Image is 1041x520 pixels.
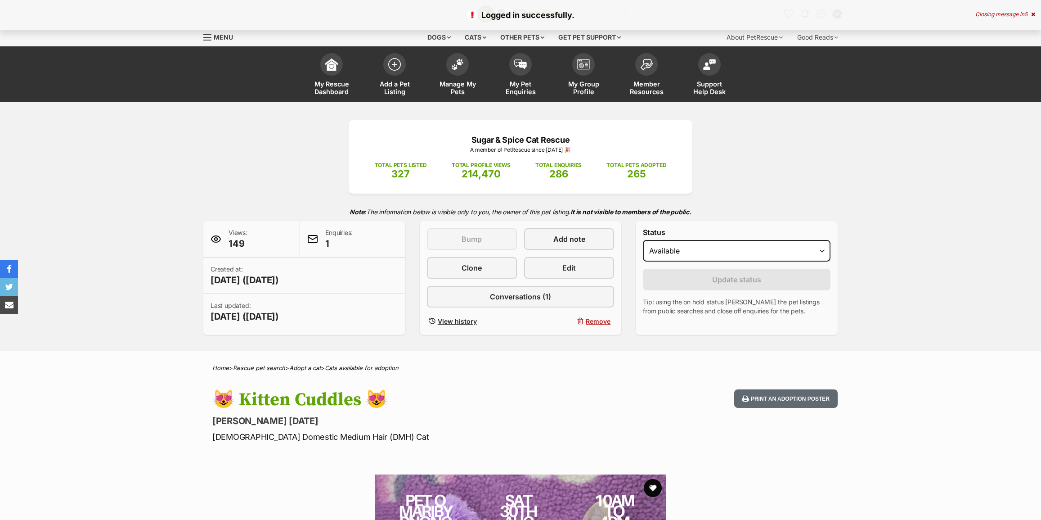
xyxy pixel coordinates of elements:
[426,49,489,102] a: Manage My Pets
[563,80,604,95] span: My Group Profile
[311,80,352,95] span: My Rescue Dashboard
[734,389,838,408] button: Print an adoption poster
[427,315,517,328] a: View history
[524,257,614,279] a: Edit
[211,274,279,286] span: [DATE] ([DATE])
[289,364,321,371] a: Adopt a cat
[388,58,401,71] img: add-pet-listing-icon-0afa8454b4691262ce3f59096e99ab1cd57d4a30225e0717b998d2c9b9846f56.svg
[514,59,527,69] img: pet-enquiries-icon-7e3ad2cf08bfb03b45e93fb7055b45f3efa6380592205ae92323e6603595dc1f.svg
[549,168,568,180] span: 286
[190,365,851,371] div: > > >
[438,317,477,326] span: View history
[606,161,666,169] p: TOTAL PETS ADOPTED
[712,274,761,285] span: Update status
[500,80,541,95] span: My Pet Enquiries
[421,28,457,46] div: Dogs
[362,146,679,154] p: A member of PetRescue since [DATE] 🎉
[627,168,646,180] span: 265
[586,317,610,326] span: Remove
[489,49,552,102] a: My Pet Enquiries
[350,208,366,216] strong: Note:
[643,298,830,316] p: Tip: using the on hold status [PERSON_NAME] the pet listings from public searches and close off e...
[462,234,482,244] span: Bump
[615,49,678,102] a: Member Resources
[451,59,464,70] img: manage-my-pets-icon-02211641906a0b7f246fdf0571729dbe1e7629f14944591b6c1af311fb30b64b.svg
[391,168,410,180] span: 327
[490,291,551,302] span: Conversations (1)
[626,80,667,95] span: Member Resources
[362,134,679,146] p: Sugar & Spice Cat Rescue
[553,234,585,244] span: Add note
[1024,11,1028,18] span: 5
[570,208,691,216] strong: It is not visible to members of the public.
[791,28,844,46] div: Good Reads
[363,49,426,102] a: Add a Pet Listing
[524,315,614,328] button: Remove
[535,161,582,169] p: TOTAL ENQUIRIES
[229,237,247,250] span: 149
[427,228,517,250] button: Bump
[644,479,662,497] button: favourite
[325,58,338,71] img: dashboard-icon-eb2f2d2d3e046f16d808141f083e7271f6b2e854fb5c12c21221c1fb7104beca.svg
[325,228,353,250] p: Enquiries:
[458,28,493,46] div: Cats
[427,286,615,307] a: Conversations (1)
[211,265,279,286] p: Created at:
[212,364,229,371] a: Home
[640,59,653,71] img: member-resources-icon-8e73f808a243e03378d46382f2149f9095a855e16c252ad45f914b54edf8863c.svg
[689,80,730,95] span: Support Help Desk
[212,431,593,443] p: [DEMOGRAPHIC_DATA] Domestic Medium Hair (DMH) Cat
[975,11,1035,18] div: Closing message in
[9,9,1032,21] p: Logged in successfully.
[374,80,415,95] span: Add a Pet Listing
[212,415,593,427] p: [PERSON_NAME] [DATE]
[203,28,239,45] a: Menu
[325,237,353,250] span: 1
[214,33,233,41] span: Menu
[720,28,789,46] div: About PetRescue
[211,310,279,323] span: [DATE] ([DATE])
[577,59,590,70] img: group-profile-icon-3fa3cf56718a62981997c0bc7e787c4b2cf8bcc04b72c1350f741eb67cf2f40e.svg
[643,228,830,236] label: Status
[203,203,838,221] p: The information below is visible only to you, the owner of this pet listing.
[462,262,482,273] span: Clone
[212,389,593,410] h1: 😻 Kitten Cuddles 😻
[375,161,427,169] p: TOTAL PETS LISTED
[211,301,279,323] p: Last updated:
[300,49,363,102] a: My Rescue Dashboard
[643,269,830,290] button: Update status
[233,364,285,371] a: Rescue pet search
[462,168,501,180] span: 214,470
[452,161,511,169] p: TOTAL PROFILE VIEWS
[427,257,517,279] a: Clone
[552,28,627,46] div: Get pet support
[437,80,478,95] span: Manage My Pets
[494,28,551,46] div: Other pets
[703,59,716,70] img: help-desk-icon-fdf02630f3aa405de69fd3d07c3f3aa587a6932b1a1747fa1d2bba05be0121f9.svg
[678,49,741,102] a: Support Help Desk
[562,262,576,273] span: Edit
[524,228,614,250] a: Add note
[325,364,399,371] a: Cats available for adoption
[552,49,615,102] a: My Group Profile
[229,228,247,250] p: Views:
